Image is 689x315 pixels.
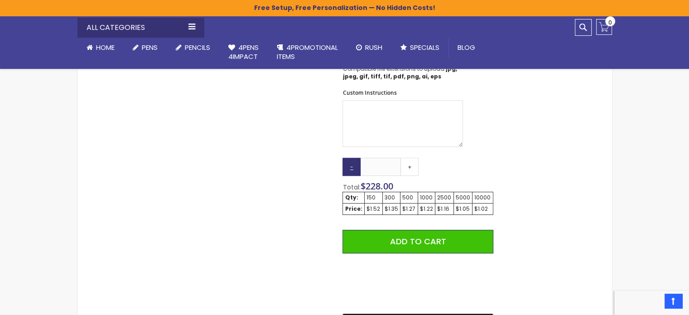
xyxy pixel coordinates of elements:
div: 500 [402,194,416,201]
span: Blog [458,43,475,52]
a: Pens [124,38,167,58]
div: 10000 [474,194,491,201]
span: $ [360,180,393,192]
div: $1.35 [385,205,399,213]
strong: Price: [345,205,362,213]
span: Pencils [185,43,210,52]
div: 5000 [456,194,471,201]
a: - [342,158,361,176]
span: Add to Cart [390,236,446,247]
span: 4Pens 4impact [228,43,259,61]
div: $1.22 [420,205,434,213]
span: Rush [365,43,382,52]
div: 150 [366,194,381,201]
a: Rush [347,38,391,58]
span: 0 [608,18,612,27]
span: Custom Instructions [342,89,396,97]
iframe: PayPal [342,260,493,307]
div: 1000 [420,194,434,201]
div: 2500 [437,194,452,201]
div: $1.02 [474,205,491,213]
strong: Qty: [345,194,358,201]
p: Compatible file extensions to upload: [342,65,463,80]
a: 4Pens4impact [219,38,268,67]
strong: jpg, jpeg, gif, tiff, tif, pdf, png, ai, eps [342,65,457,80]
div: 300 [385,194,399,201]
a: Pencils [167,38,219,58]
span: Pens [142,43,158,52]
div: All Categories [77,18,204,38]
span: Total: [342,183,360,192]
span: 4PROMOTIONAL ITEMS [277,43,338,61]
span: Specials [410,43,439,52]
a: 0 [596,19,612,35]
a: Blog [448,38,484,58]
div: $1.27 [402,205,416,213]
div: $1.16 [437,205,452,213]
span: 228.00 [365,180,393,192]
a: Home [77,38,124,58]
span: Home [96,43,115,52]
a: + [400,158,419,176]
div: $1.52 [366,205,381,213]
iframe: Google Customer Reviews [614,291,689,315]
a: 4PROMOTIONALITEMS [268,38,347,67]
button: Add to Cart [342,230,493,253]
a: Specials [391,38,448,58]
div: $1.05 [456,205,471,213]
